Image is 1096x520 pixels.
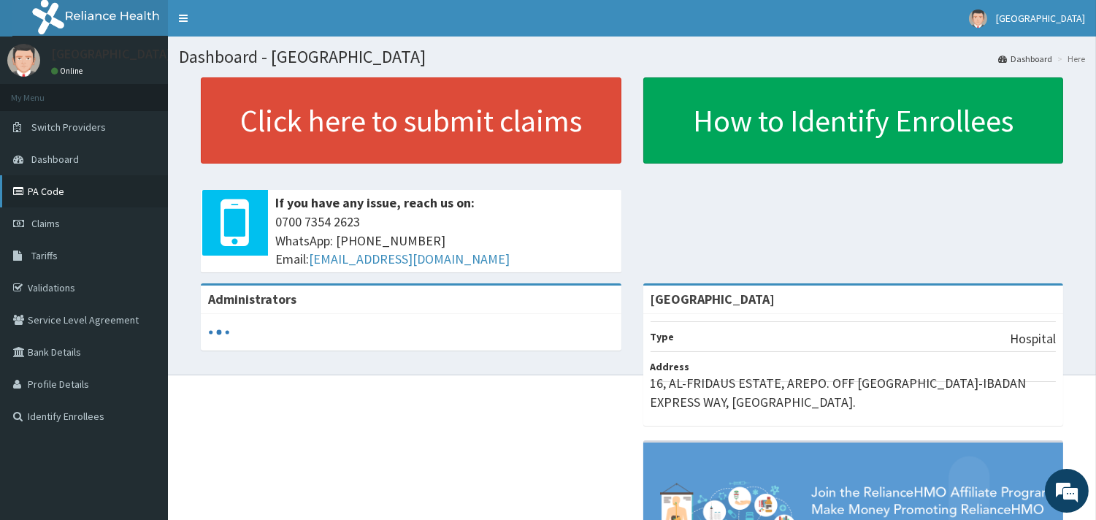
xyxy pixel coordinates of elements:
[1010,329,1056,348] p: Hospital
[643,77,1064,164] a: How to Identify Enrollees
[309,251,510,267] a: [EMAIL_ADDRESS][DOMAIN_NAME]
[275,194,475,211] b: If you have any issue, reach us on:
[201,77,621,164] a: Click here to submit claims
[31,217,60,230] span: Claims
[651,360,690,373] b: Address
[651,291,775,307] strong: [GEOGRAPHIC_DATA]
[1054,53,1085,65] li: Here
[208,291,296,307] b: Administrators
[31,153,79,166] span: Dashboard
[651,330,675,343] b: Type
[179,47,1085,66] h1: Dashboard - [GEOGRAPHIC_DATA]
[275,213,614,269] span: 0700 7354 2623 WhatsApp: [PHONE_NUMBER] Email:
[7,44,40,77] img: User Image
[31,249,58,262] span: Tariffs
[998,53,1052,65] a: Dashboard
[651,374,1057,411] p: 16, AL-FRIDAUS ESTATE, AREPO. OFF [GEOGRAPHIC_DATA]-IBADAN EXPRESS WAY, [GEOGRAPHIC_DATA].
[996,12,1085,25] span: [GEOGRAPHIC_DATA]
[969,9,987,28] img: User Image
[31,121,106,134] span: Switch Providers
[51,66,86,76] a: Online
[51,47,172,61] p: [GEOGRAPHIC_DATA]
[208,321,230,343] svg: audio-loading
